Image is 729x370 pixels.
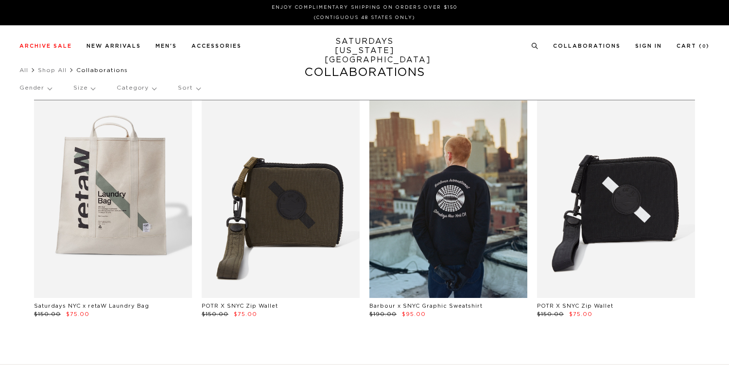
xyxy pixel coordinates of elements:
span: $95.00 [402,312,426,317]
a: Barbour x SNYC Graphic Sweatshirt [369,303,483,309]
a: New Arrivals [87,43,141,49]
a: Collaborations [553,43,621,49]
p: Sort [178,77,200,99]
a: SATURDAYS[US_STATE][GEOGRAPHIC_DATA] [325,37,405,65]
a: Archive Sale [19,43,72,49]
a: Shop All [38,67,67,73]
span: $190.00 [369,312,397,317]
p: Enjoy Complimentary Shipping on Orders Over $150 [23,4,706,11]
p: Gender [19,77,52,99]
a: Sign In [635,43,662,49]
p: Size [73,77,95,99]
small: 0 [702,44,706,49]
span: $150.00 [202,312,228,317]
a: All [19,67,28,73]
span: $75.00 [569,312,592,317]
a: POTR X SNYC Zip Wallet [202,303,278,309]
span: $75.00 [234,312,257,317]
a: Saturdays NYC x retaW Laundry Bag [34,303,149,309]
span: $75.00 [66,312,89,317]
a: Cart (0) [677,43,710,49]
a: POTR X SNYC Zip Wallet [537,303,613,309]
span: Collaborations [76,67,128,73]
p: Category [117,77,156,99]
p: (Contiguous 48 States Only) [23,14,706,21]
span: $150.00 [537,312,564,317]
a: Accessories [191,43,242,49]
a: Men's [156,43,177,49]
span: $150.00 [34,312,61,317]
